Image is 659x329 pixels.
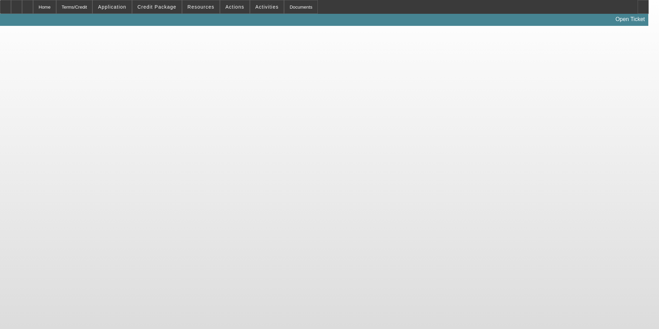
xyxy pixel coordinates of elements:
span: Credit Package [138,4,176,10]
span: Actions [225,4,244,10]
a: Open Ticket [613,13,648,25]
button: Credit Package [132,0,182,13]
span: Activities [255,4,279,10]
button: Resources [182,0,220,13]
span: Application [98,4,126,10]
button: Actions [220,0,250,13]
span: Resources [187,4,214,10]
button: Activities [250,0,284,13]
button: Application [93,0,131,13]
